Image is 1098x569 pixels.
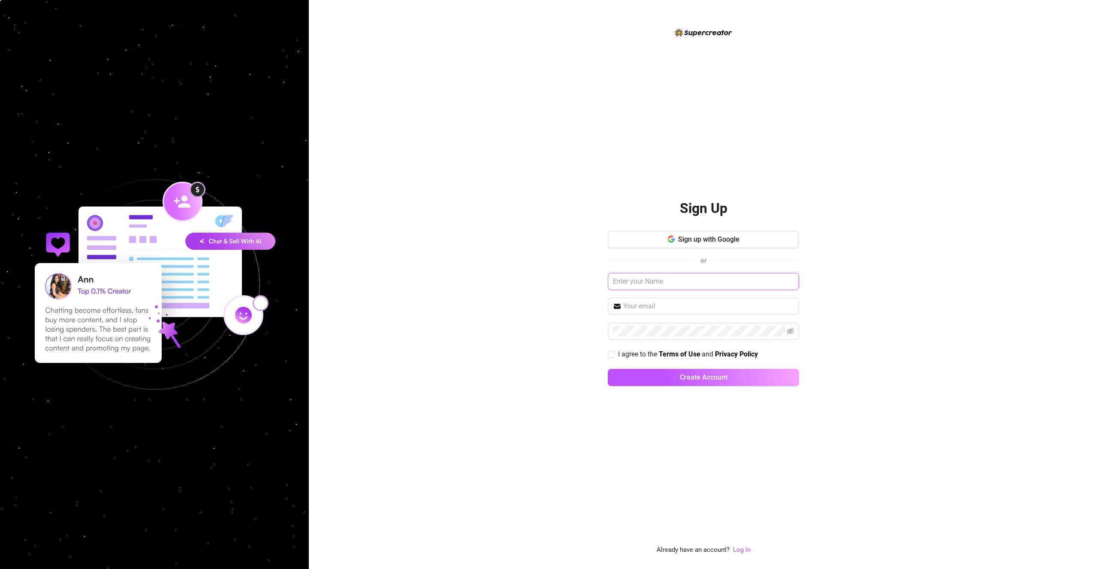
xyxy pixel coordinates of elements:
[6,136,303,433] img: signup-background-D0MIrEPF.svg
[680,373,727,381] span: Create Account
[618,350,659,358] span: I agree to the
[715,350,758,359] a: Privacy Policy
[608,231,799,248] button: Sign up with Google
[623,301,794,311] input: Your email
[700,257,706,264] span: or
[787,328,794,335] span: eye-invisible
[680,200,727,217] h2: Sign Up
[702,350,715,358] span: and
[733,545,751,555] a: Log In
[608,369,799,386] button: Create Account
[678,235,739,243] span: Sign up with Google
[608,273,799,290] input: Enter your Name
[659,350,700,359] a: Terms of Use
[657,545,730,555] span: Already have an account?
[675,29,732,36] img: logo-BBDzfeDw.svg
[733,546,751,554] a: Log In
